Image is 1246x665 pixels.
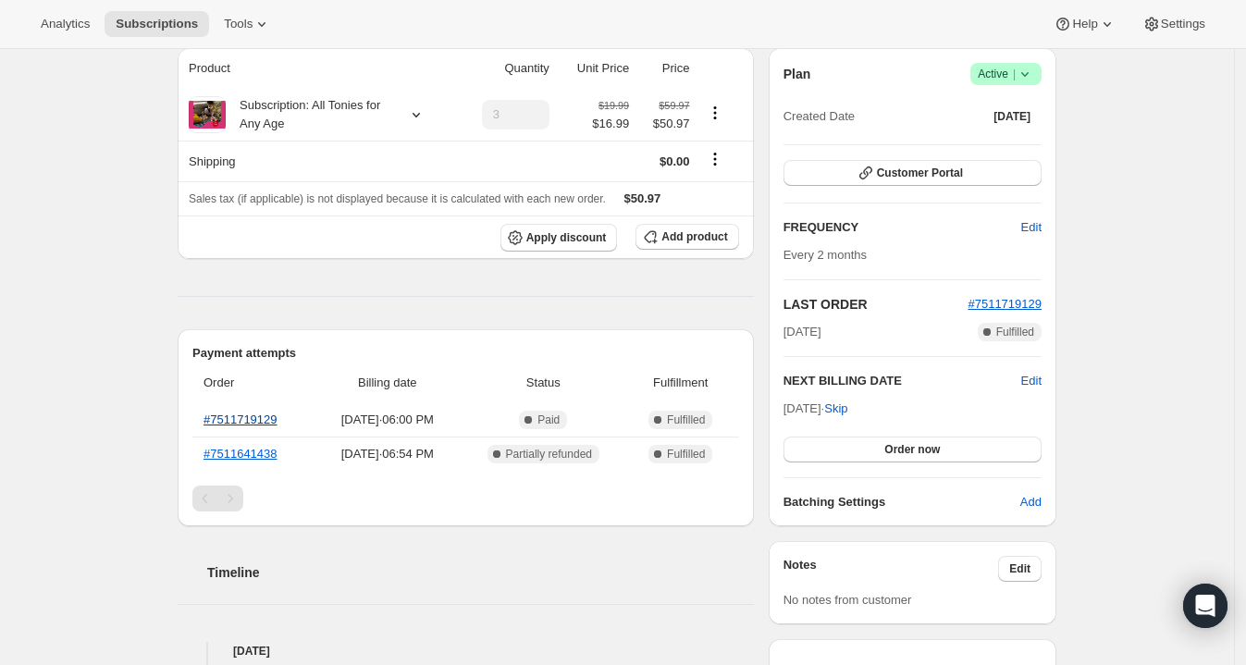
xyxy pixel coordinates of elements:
a: #7511719129 [968,297,1042,311]
button: Shipping actions [700,149,730,169]
span: Analytics [41,17,90,31]
button: Order now [783,437,1042,462]
span: Sales tax (if applicable) is not displayed because it is calculated with each new order. [189,192,606,205]
button: Tools [213,11,282,37]
span: Help [1072,17,1097,31]
span: $50.97 [624,191,661,205]
h3: Notes [783,556,999,582]
button: Add [1009,487,1053,517]
span: [DATE] · 06:00 PM [322,411,453,429]
button: Edit [1021,372,1042,390]
h2: Payment attempts [192,344,739,363]
span: Subscriptions [116,17,198,31]
th: Product [178,48,456,89]
button: Subscriptions [105,11,209,37]
h6: Batching Settings [783,493,1020,511]
th: Shipping [178,141,456,181]
button: Skip [813,394,858,424]
span: | [1013,67,1016,81]
button: Apply discount [500,224,618,252]
span: Billing date [322,374,453,392]
span: $50.97 [640,115,689,133]
span: $16.99 [592,115,629,133]
span: [DATE] [993,109,1030,124]
th: Order [192,363,316,403]
nav: Pagination [192,486,739,511]
span: [DATE] [783,323,821,341]
h2: Timeline [207,563,754,582]
span: Partially refunded [506,447,592,462]
span: Add [1020,493,1042,511]
span: Created Date [783,107,855,126]
span: Fulfilled [996,325,1034,339]
span: Fulfillment [634,374,728,392]
span: Add product [661,229,727,244]
th: Unit Price [555,48,635,89]
span: Edit [1009,561,1030,576]
span: [DATE] · [783,401,848,415]
button: Help [1042,11,1127,37]
span: Fulfilled [667,413,705,427]
span: Paid [537,413,560,427]
button: Edit [1010,213,1053,242]
button: Customer Portal [783,160,1042,186]
small: $19.99 [598,100,629,111]
th: Price [635,48,695,89]
button: #7511719129 [968,295,1042,314]
h2: LAST ORDER [783,295,968,314]
span: Fulfilled [667,447,705,462]
span: $0.00 [660,154,690,168]
th: Quantity [456,48,555,89]
a: #7511641438 [204,447,278,461]
span: Every 2 months [783,248,867,262]
span: Edit [1021,218,1042,237]
span: Active [978,65,1034,83]
button: Settings [1131,11,1216,37]
button: Analytics [30,11,101,37]
span: No notes from customer [783,593,912,607]
button: Product actions [700,103,730,123]
button: [DATE] [982,104,1042,129]
span: Order now [884,442,940,457]
span: Apply discount [526,230,607,245]
button: Add product [635,224,738,250]
span: Settings [1161,17,1205,31]
span: Status [464,374,623,392]
span: Skip [824,400,847,418]
button: Edit [998,556,1042,582]
div: Open Intercom Messenger [1183,584,1227,628]
div: Subscription: All Tonies for Any Age [226,96,392,133]
h4: [DATE] [178,642,754,660]
a: #7511719129 [204,413,278,426]
span: Tools [224,17,253,31]
span: [DATE] · 06:54 PM [322,445,453,463]
h2: FREQUENCY [783,218,1021,237]
small: $59.97 [659,100,689,111]
span: Customer Portal [877,166,963,180]
h2: Plan [783,65,811,83]
h2: NEXT BILLING DATE [783,372,1021,390]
